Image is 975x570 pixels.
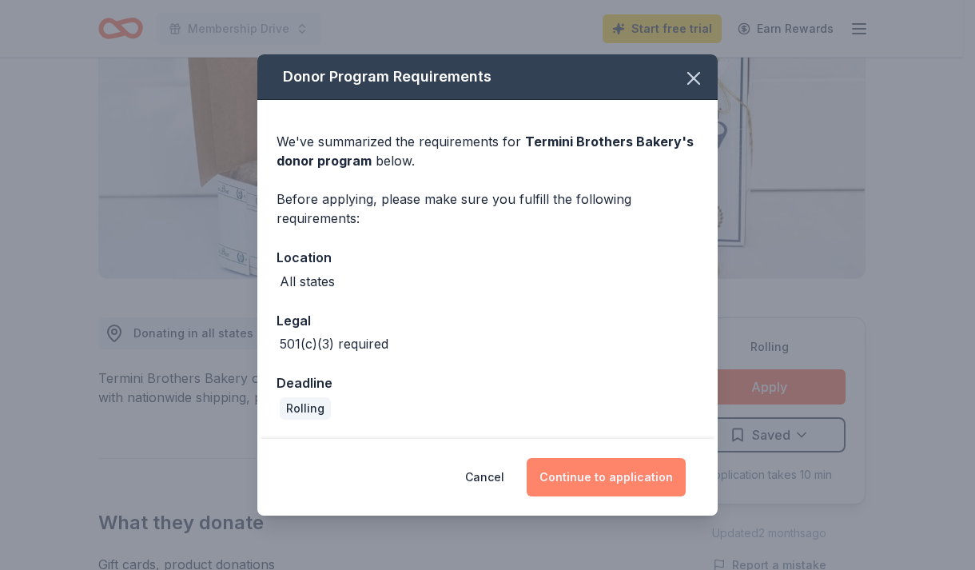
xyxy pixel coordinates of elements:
[277,247,698,268] div: Location
[277,189,698,228] div: Before applying, please make sure you fulfill the following requirements:
[465,458,504,496] button: Cancel
[277,310,698,331] div: Legal
[280,272,335,291] div: All states
[277,373,698,393] div: Deadline
[257,54,718,100] div: Donor Program Requirements
[527,458,686,496] button: Continue to application
[280,334,388,353] div: 501(c)(3) required
[280,397,331,420] div: Rolling
[277,132,698,170] div: We've summarized the requirements for below.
